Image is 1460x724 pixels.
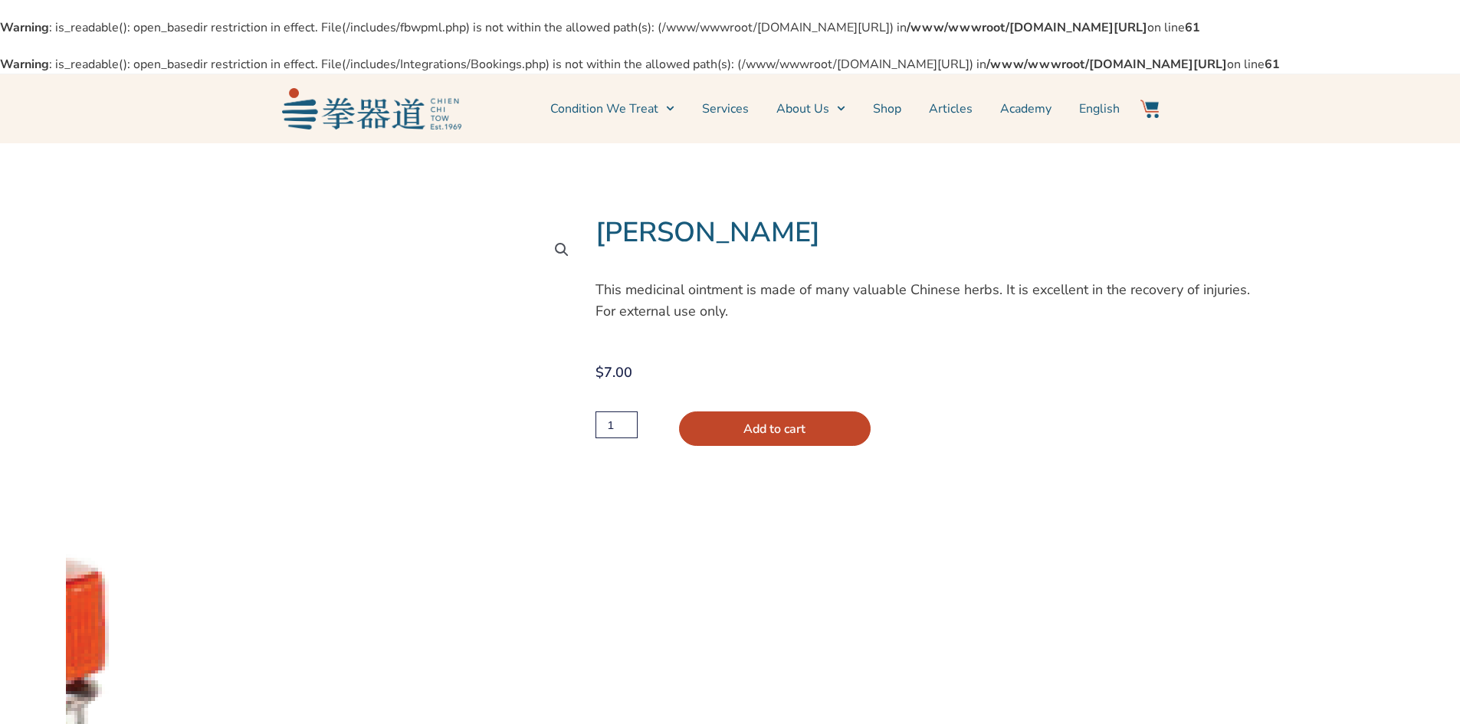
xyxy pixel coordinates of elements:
[469,90,1120,128] nav: Menu
[929,90,973,128] a: Articles
[548,236,576,264] a: View full-screen image gallery
[595,280,1250,320] span: This medicinal ointment is made of many valuable Chinese herbs. It is excellent in the recovery o...
[1079,100,1120,118] span: English
[1140,100,1159,118] img: Website Icon-03
[595,411,637,438] input: Product quantity
[702,90,749,128] a: Services
[1000,90,1052,128] a: Academy
[1265,56,1280,73] b: 61
[1185,19,1200,36] b: 61
[776,90,845,128] a: About Us
[595,216,1267,250] h1: [PERSON_NAME]
[1079,90,1120,128] a: English
[986,56,1227,73] b: /www/wwwroot/[DOMAIN_NAME][URL]
[907,19,1147,36] b: /www/wwwroot/[DOMAIN_NAME][URL]
[595,363,632,382] bdi: 7.00
[550,90,674,128] a: Condition We Treat
[873,90,901,128] a: Shop
[595,363,604,382] span: $
[679,411,871,446] button: Add to cart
